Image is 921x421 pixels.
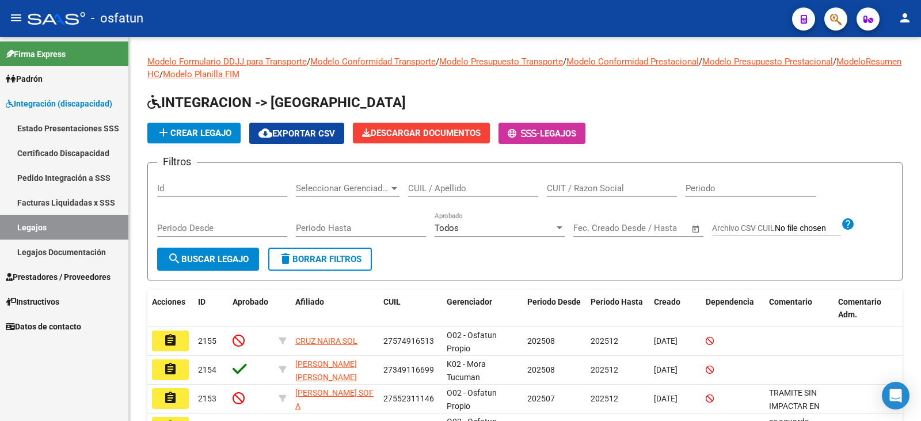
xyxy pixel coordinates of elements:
[702,56,833,67] a: Modelo Presupuesto Prestacional
[654,297,680,306] span: Creado
[447,388,497,411] span: O02 - Osfatun Propio
[157,128,231,138] span: Crear Legajo
[712,223,775,233] span: Archivo CSV CUIL
[279,254,361,264] span: Borrar Filtros
[91,6,143,31] span: - osfatun
[6,320,81,333] span: Datos de contacto
[527,365,555,374] span: 202508
[258,126,272,140] mat-icon: cloud_download
[654,394,678,403] span: [DATE]
[152,297,185,306] span: Acciones
[295,359,357,382] span: [PERSON_NAME] [PERSON_NAME]
[6,73,43,85] span: Padrón
[6,97,112,110] span: Integración (discapacidad)
[163,362,177,376] mat-icon: assignment
[147,94,406,111] span: INTEGRACION -> [GEOGRAPHIC_DATA]
[527,394,555,403] span: 202507
[296,183,389,194] span: Seleccionar Gerenciador
[591,336,618,346] span: 202512
[268,248,372,271] button: Borrar Filtros
[353,123,490,143] button: Descargar Documentos
[435,223,459,233] span: Todos
[163,69,239,79] a: Modelo Planilla FIM
[291,290,379,328] datatable-header-cell: Afiliado
[701,290,764,328] datatable-header-cell: Dependencia
[498,123,585,144] button: -Legajos
[6,295,59,308] span: Instructivos
[882,382,909,409] div: Open Intercom Messenger
[168,252,181,266] mat-icon: search
[439,56,563,67] a: Modelo Presupuesto Transporte
[447,331,497,353] span: O02 - Osfatun Propio
[573,223,611,233] input: Start date
[898,11,912,25] mat-icon: person
[147,290,193,328] datatable-header-cell: Acciones
[621,223,677,233] input: End date
[383,336,434,346] span: 27574916513
[233,297,268,306] span: Aprobado
[769,297,812,306] span: Comentario
[383,365,434,374] span: 27349116699
[6,48,66,60] span: Firma Express
[383,394,434,403] span: 27552311146
[591,365,618,374] span: 202512
[198,394,216,403] span: 2153
[706,297,754,306] span: Dependencia
[198,297,205,306] span: ID
[379,290,442,328] datatable-header-cell: CUIL
[591,297,643,306] span: Periodo Hasta
[838,297,881,320] span: Comentario Adm.
[690,222,703,236] button: Open calendar
[228,290,274,328] datatable-header-cell: Aprobado
[279,252,292,266] mat-icon: delete
[841,217,855,231] mat-icon: help
[295,297,324,306] span: Afiliado
[295,336,357,346] span: CRUZ NAIRA SOL
[654,336,678,346] span: [DATE]
[591,394,618,403] span: 202512
[168,254,249,264] span: Buscar Legajo
[310,56,436,67] a: Modelo Conformidad Transporte
[157,248,259,271] button: Buscar Legajo
[442,290,523,328] datatable-header-cell: Gerenciador
[527,336,555,346] span: 202508
[163,391,177,405] mat-icon: assignment
[6,271,111,283] span: Prestadores / Proveedores
[527,297,581,306] span: Periodo Desde
[193,290,228,328] datatable-header-cell: ID
[649,290,701,328] datatable-header-cell: Creado
[163,333,177,347] mat-icon: assignment
[383,297,401,306] span: CUIL
[198,365,216,374] span: 2154
[295,388,374,411] span: [PERSON_NAME] SOF A
[147,56,307,67] a: Modelo Formulario DDJJ para Transporte
[9,11,23,25] mat-icon: menu
[362,128,481,138] span: Descargar Documentos
[447,359,486,382] span: K02 - Mora Tucuman
[764,290,834,328] datatable-header-cell: Comentario
[508,128,540,139] span: -
[654,365,678,374] span: [DATE]
[249,123,344,144] button: Exportar CSV
[258,128,335,139] span: Exportar CSV
[775,223,841,234] input: Archivo CSV CUIL
[157,154,197,170] h3: Filtros
[566,56,699,67] a: Modelo Conformidad Prestacional
[147,123,241,143] button: Crear Legajo
[834,290,903,328] datatable-header-cell: Comentario Adm.
[447,297,492,306] span: Gerenciador
[523,290,586,328] datatable-header-cell: Periodo Desde
[540,128,576,139] span: Legajos
[198,336,216,346] span: 2155
[157,126,170,139] mat-icon: add
[586,290,649,328] datatable-header-cell: Periodo Hasta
